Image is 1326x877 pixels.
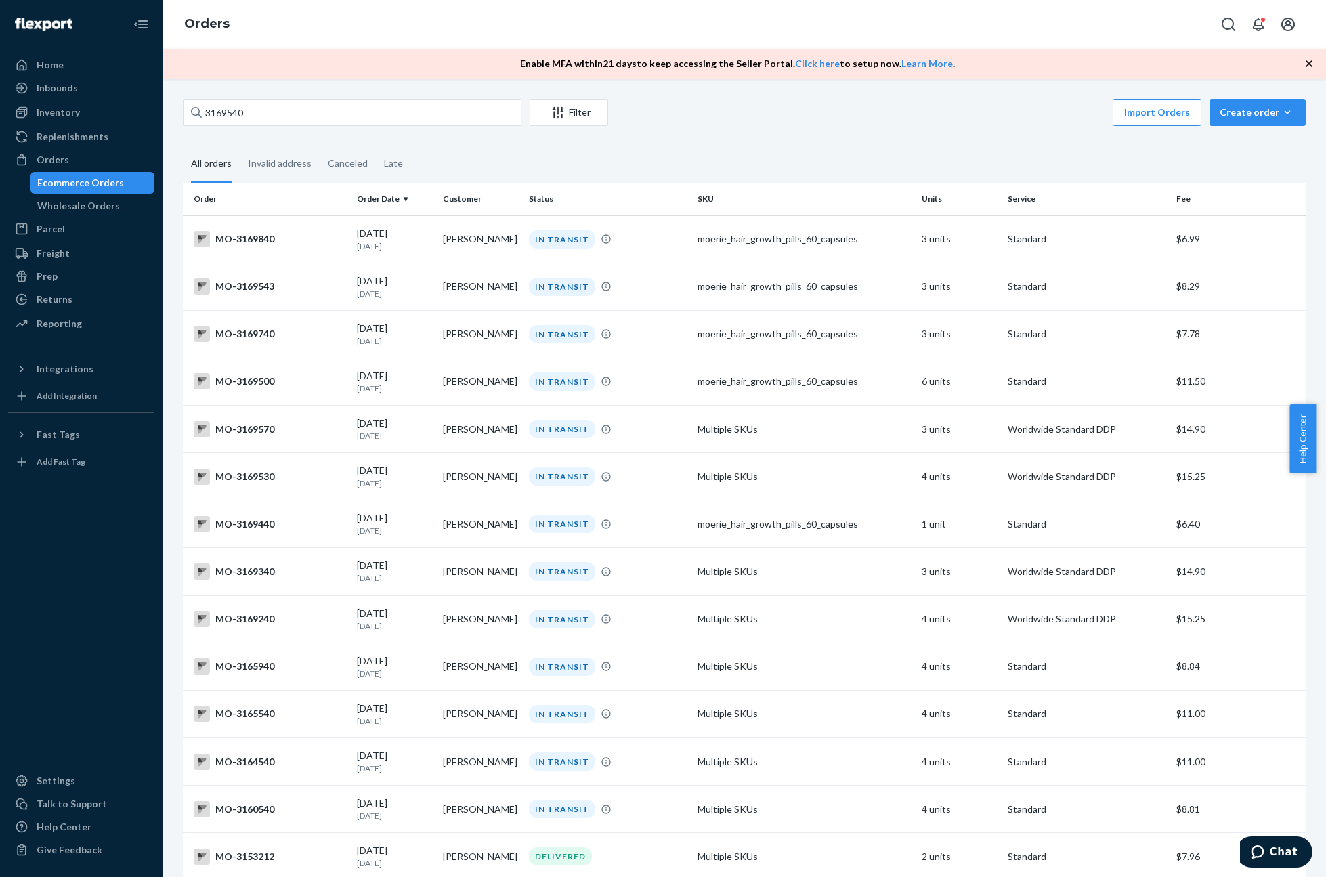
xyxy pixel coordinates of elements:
[37,106,80,119] div: Inventory
[37,176,124,190] div: Ecommerce Orders
[437,453,523,500] td: [PERSON_NAME]
[357,763,432,774] p: [DATE]
[698,517,912,531] div: moerie_hair_growth_pills_60_capsules
[8,218,154,240] a: Parcel
[437,548,523,595] td: [PERSON_NAME]
[1220,106,1296,119] div: Create order
[8,126,154,148] a: Replenishments
[1171,643,1306,690] td: $8.84
[357,288,432,299] p: [DATE]
[692,738,917,786] td: Multiple SKUs
[357,322,432,347] div: [DATE]
[194,326,346,342] div: MO-3169740
[184,16,230,31] a: Orders
[916,358,1002,405] td: 6 units
[357,227,432,252] div: [DATE]
[529,752,595,771] div: IN TRANSIT
[357,796,432,821] div: [DATE]
[692,406,917,453] td: Multiple SKUs
[437,690,523,737] td: [PERSON_NAME]
[37,362,93,376] div: Integrations
[37,270,58,283] div: Prep
[692,786,917,833] td: Multiple SKUs
[248,146,312,181] div: Invalid address
[30,172,155,194] a: Ecommerce Orders
[916,215,1002,263] td: 3 units
[437,310,523,358] td: [PERSON_NAME]
[357,572,432,584] p: [DATE]
[37,293,72,306] div: Returns
[1171,690,1306,737] td: $11.00
[384,146,403,181] div: Late
[437,786,523,833] td: [PERSON_NAME]
[529,467,595,486] div: IN TRANSIT
[916,406,1002,453] td: 3 units
[357,335,432,347] p: [DATE]
[8,816,154,838] a: Help Center
[529,420,595,438] div: IN TRANSIT
[357,525,432,536] p: [DATE]
[1171,595,1306,643] td: $15.25
[916,595,1002,643] td: 4 units
[8,424,154,446] button: Fast Tags
[916,500,1002,548] td: 1 unit
[1008,280,1165,293] p: Standard
[194,373,346,389] div: MO-3169500
[437,500,523,548] td: [PERSON_NAME]
[529,705,595,723] div: IN TRANSIT
[194,849,346,865] div: MO-3153212
[692,595,917,643] td: Multiple SKUs
[1171,500,1306,548] td: $6.40
[37,797,107,811] div: Talk to Support
[1008,707,1165,721] p: Standard
[1240,836,1312,870] iframe: Opens a widget where you can chat to one of our agents
[1008,327,1165,341] p: Standard
[183,183,351,215] th: Order
[194,706,346,722] div: MO-3165540
[8,102,154,123] a: Inventory
[1008,517,1165,531] p: Standard
[530,99,608,126] button: Filter
[37,247,70,260] div: Freight
[437,215,523,263] td: [PERSON_NAME]
[357,274,432,299] div: [DATE]
[1002,183,1171,215] th: Service
[194,278,346,295] div: MO-3169543
[437,643,523,690] td: [PERSON_NAME]
[194,658,346,675] div: MO-3165940
[357,749,432,774] div: [DATE]
[37,222,65,236] div: Parcel
[37,390,97,402] div: Add Integration
[8,54,154,76] a: Home
[916,453,1002,500] td: 4 units
[916,786,1002,833] td: 4 units
[1171,263,1306,310] td: $8.29
[357,702,432,727] div: [DATE]
[437,738,523,786] td: [PERSON_NAME]
[916,690,1002,737] td: 4 units
[1008,803,1165,816] p: Standard
[1171,183,1306,215] th: Fee
[916,263,1002,310] td: 3 units
[1275,11,1302,38] button: Open account menu
[437,595,523,643] td: [PERSON_NAME]
[8,358,154,380] button: Integrations
[916,738,1002,786] td: 4 units
[194,563,346,580] div: MO-3169340
[8,770,154,792] a: Settings
[194,469,346,485] div: MO-3169530
[916,643,1002,690] td: 4 units
[357,654,432,679] div: [DATE]
[1008,232,1165,246] p: Standard
[357,383,432,394] p: [DATE]
[529,372,595,391] div: IN TRANSIT
[437,358,523,405] td: [PERSON_NAME]
[194,516,346,532] div: MO-3169440
[37,843,102,857] div: Give Feedback
[357,715,432,727] p: [DATE]
[37,153,69,167] div: Orders
[698,375,912,388] div: moerie_hair_growth_pills_60_capsules
[1215,11,1242,38] button: Open Search Box
[357,430,432,442] p: [DATE]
